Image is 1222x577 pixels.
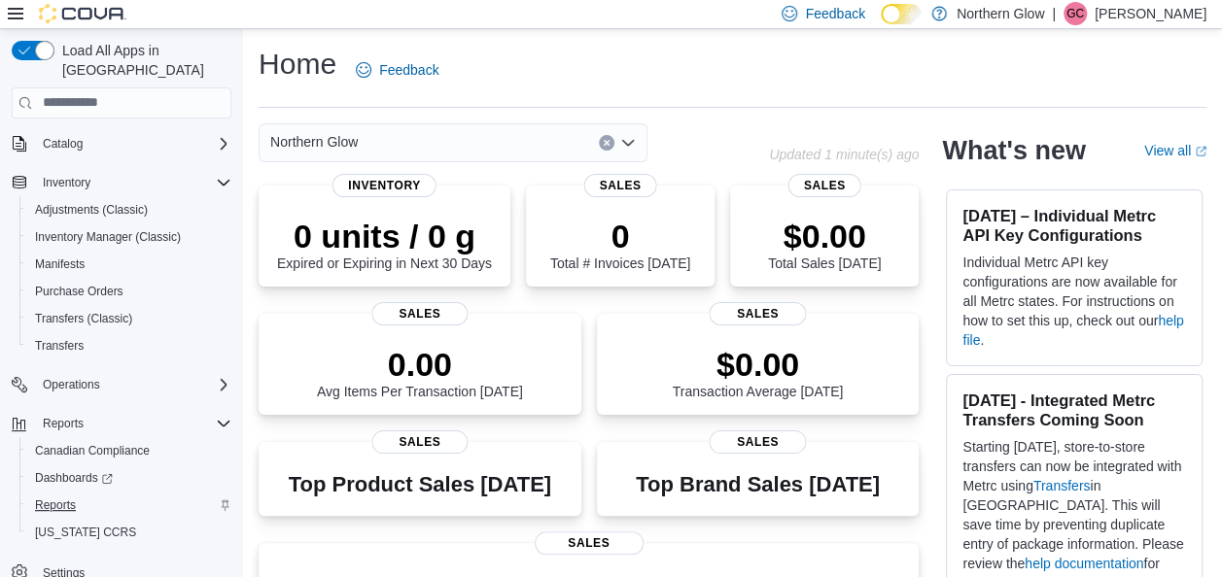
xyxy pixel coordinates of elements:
div: Total Sales [DATE] [768,217,881,271]
button: Reports [35,412,91,435]
span: Sales [535,531,644,555]
h1: Home [259,45,336,84]
button: Transfers [19,332,239,359]
p: | [1052,2,1056,25]
button: Inventory [35,171,98,194]
span: Reports [27,493,231,517]
div: Total # Invoices [DATE] [550,217,690,271]
h2: What's new [942,135,1085,166]
span: Purchase Orders [27,280,231,303]
span: Sales [371,302,468,325]
span: Purchase Orders [35,284,123,299]
div: Transaction Average [DATE] [673,345,844,399]
span: Adjustments (Classic) [35,202,148,218]
span: Adjustments (Classic) [27,198,231,221]
span: Inventory [43,175,90,190]
a: [US_STATE] CCRS [27,521,144,544]
a: Canadian Compliance [27,439,157,462]
a: Transfers (Classic) [27,307,140,330]
span: Operations [43,377,100,392]
button: Canadian Compliance [19,437,239,464]
button: Open list of options [620,135,636,151]
span: [US_STATE] CCRS [35,525,136,540]
span: Dashboards [27,466,231,490]
p: $0.00 [768,217,881,255]
h3: [DATE] - Integrated Metrc Transfers Coming Soon [962,390,1186,429]
span: Transfers (Classic) [35,311,132,326]
a: Adjustments (Classic) [27,198,156,221]
button: Operations [35,373,108,396]
span: Sales [584,174,657,197]
button: Catalog [4,130,239,157]
span: Manifests [27,253,231,276]
span: Transfers [27,334,231,357]
span: Sales [710,302,806,325]
span: Sales [371,430,468,454]
button: Clear input [599,135,614,151]
span: Feedback [805,4,864,23]
p: Individual Metrc API key configurations are now available for all Metrc states. For instructions ... [962,253,1186,350]
span: Catalog [35,132,231,155]
button: Operations [4,371,239,398]
button: Purchase Orders [19,278,239,305]
span: Inventory [332,174,436,197]
p: 0.00 [317,345,523,384]
button: Reports [19,492,239,519]
a: Transfers [1033,478,1091,493]
span: Sales [788,174,861,197]
input: Dark Mode [881,4,922,24]
button: Inventory Manager (Classic) [19,223,239,251]
span: Northern Glow [270,130,358,153]
a: Reports [27,493,84,517]
a: help file [962,313,1183,348]
a: Feedback [348,51,446,89]
span: Catalog [43,136,83,152]
span: Inventory [35,171,231,194]
p: 0 [550,217,690,255]
p: 0 units / 0 g [277,217,492,255]
h3: Top Product Sales [DATE] [289,473,551,496]
div: Expired or Expiring in Next 30 Days [277,217,492,271]
span: Feedback [379,60,438,80]
span: Transfers [35,338,84,354]
span: Dashboards [35,470,113,486]
a: View allExternal link [1144,143,1206,158]
a: Transfers [27,334,91,357]
span: GC [1066,2,1084,25]
div: Avg Items Per Transaction [DATE] [317,345,523,399]
h3: [DATE] – Individual Metrc API Key Configurations [962,206,1186,245]
span: Load All Apps in [GEOGRAPHIC_DATA] [54,41,231,80]
p: [PERSON_NAME] [1095,2,1206,25]
p: Northern Glow [957,2,1044,25]
svg: External link [1195,146,1206,157]
button: Catalog [35,132,90,155]
h3: Top Brand Sales [DATE] [636,473,880,496]
button: Adjustments (Classic) [19,196,239,223]
p: $0.00 [673,345,844,384]
span: Inventory Manager (Classic) [35,229,181,245]
p: Updated 1 minute(s) ago [769,147,919,162]
a: Dashboards [19,464,239,492]
span: Washington CCRS [27,521,231,544]
button: Manifests [19,251,239,278]
button: Reports [4,410,239,437]
span: Reports [35,497,76,513]
a: Dashboards [27,466,121,490]
button: Inventory [4,169,239,196]
span: Inventory Manager (Classic) [27,225,231,249]
button: [US_STATE] CCRS [19,519,239,546]
img: Cova [39,4,126,23]
span: Reports [35,412,231,435]
span: Canadian Compliance [27,439,231,462]
button: Transfers (Classic) [19,305,239,332]
span: Canadian Compliance [35,443,150,458]
span: Sales [710,430,806,454]
span: Transfers (Classic) [27,307,231,330]
div: Gayle Church [1064,2,1087,25]
span: Manifests [35,256,85,272]
span: Operations [35,373,231,396]
a: Purchase Orders [27,280,131,303]
a: Manifests [27,253,92,276]
span: Reports [43,416,84,431]
a: help documentation [1025,556,1143,571]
